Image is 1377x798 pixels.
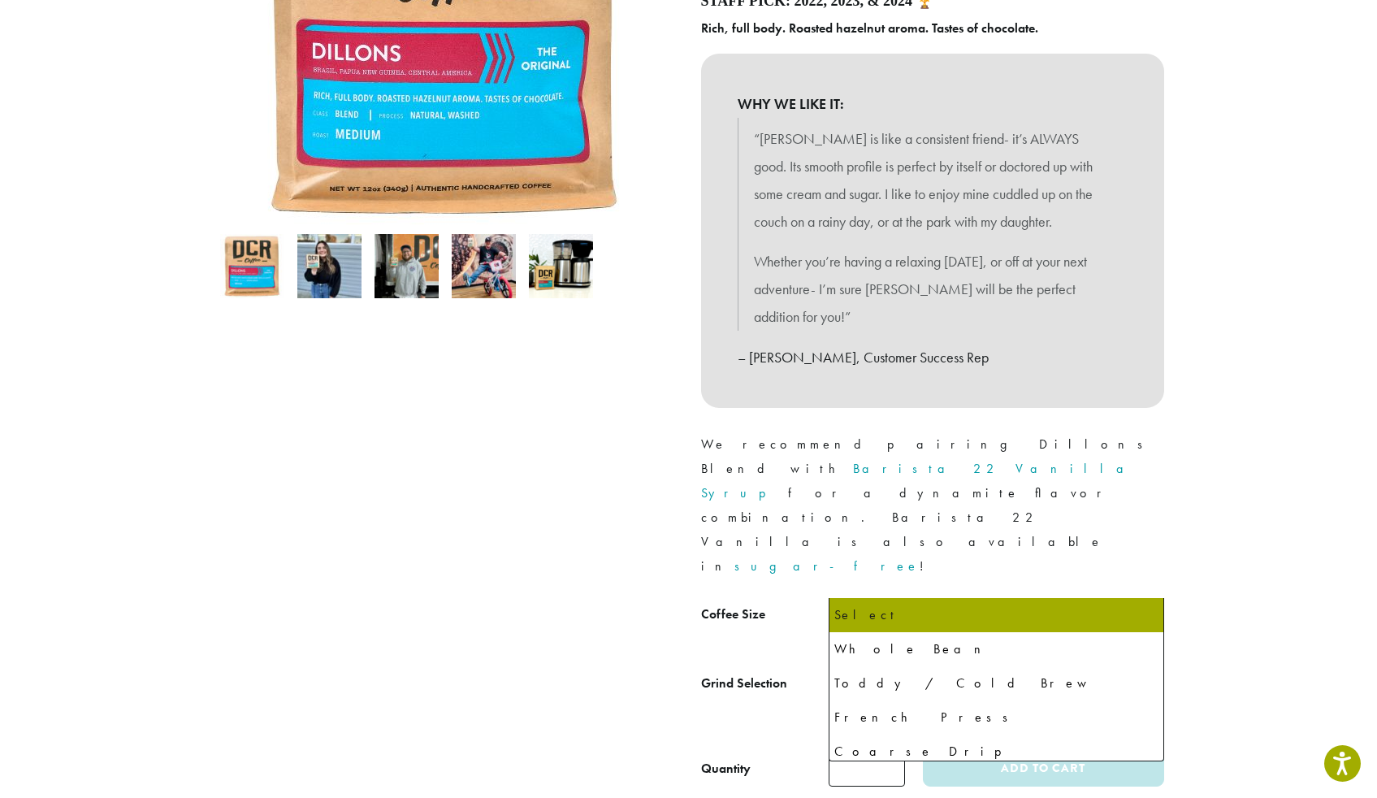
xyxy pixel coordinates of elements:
[754,248,1111,330] p: Whether you’re having a relaxing [DATE], or off at your next adventure- I’m sure [PERSON_NAME] wi...
[829,750,905,787] input: Product quantity
[829,598,1163,632] li: Select
[738,90,1128,118] b: WHY WE LIKE IT:
[701,603,829,627] label: Coffee Size
[834,705,1158,730] div: French Press
[701,759,751,778] div: Quantity
[834,739,1158,764] div: Coarse Drip
[220,234,284,298] img: Dillons
[452,234,516,298] img: David Morris picks Dillons for 2021
[529,234,593,298] img: Dillons - Image 5
[701,20,1038,37] b: Rich, full body. Roasted hazelnut aroma. Tastes of chocolate.
[834,637,1158,661] div: Whole Bean
[734,557,920,575] a: sugar-free
[297,234,362,298] img: Dillons - Image 2
[754,125,1111,235] p: “[PERSON_NAME] is like a consistent friend- it’s ALWAYS good. Its smooth profile is perfect by it...
[738,344,1128,371] p: – [PERSON_NAME], Customer Success Rep
[834,671,1158,696] div: Toddy / Cold Brew
[923,750,1163,787] button: Add to cart
[701,460,1137,501] a: Barista 22 Vanilla Syrup
[701,432,1164,579] p: We recommend pairing Dillons Blend with for a dynamite flavor combination. Barista 22 Vanilla is ...
[375,234,439,298] img: Dillons - Image 3
[701,672,829,696] label: Grind Selection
